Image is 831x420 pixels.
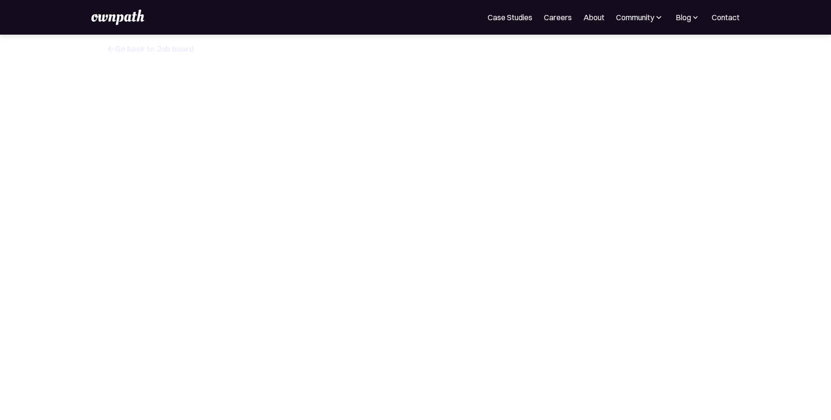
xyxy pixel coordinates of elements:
[583,12,604,23] a: About
[108,44,115,54] span: 
[676,12,691,23] div: Blog
[488,12,532,23] a: Case Studies
[712,12,740,23] a: Contact
[108,44,194,53] a: Go back to Job board
[616,12,664,23] div: Community
[544,12,572,23] a: Careers
[675,12,700,23] div: Blog
[616,12,654,23] div: Community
